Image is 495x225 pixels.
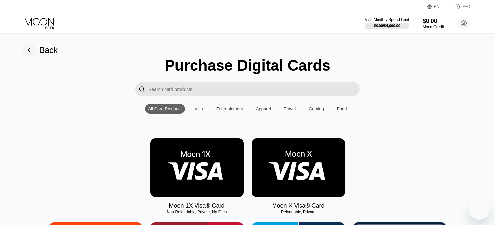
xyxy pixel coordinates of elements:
div: Visa Monthly Spend Limit$0.00/$4,000.00 [365,17,409,29]
div: Entertainment [216,106,243,111]
div: Moon X Visa® Card [272,202,324,209]
div: All Card Products [145,104,185,114]
div: Apparel [256,106,271,111]
div: Purchase Digital Cards [165,56,330,74]
div: Food [334,104,350,114]
div: Travel [284,106,296,111]
div: Food [337,106,347,111]
div: $0.00Moon Credit [423,18,444,29]
div: EN [434,4,440,9]
div:  [139,85,145,93]
div: Gaming [309,106,324,111]
div: Entertainment [213,104,246,114]
div: Apparel [253,104,274,114]
div: Back [39,45,58,55]
div: Back [22,43,58,56]
div: $0.00 [423,18,444,25]
iframe: Knop om het berichtenvenster te openen [469,199,490,220]
div: Gaming [305,104,327,114]
input: Search card products [148,82,360,96]
div: $0.00 / $4,000.00 [374,24,400,28]
div: Visa [195,106,203,111]
div: FAQ [462,4,470,9]
div: Non-Reloadable, Private, No Fees [150,210,244,214]
div: Visa [192,104,206,114]
div: Moon Credit [423,25,444,29]
div: Moon 1X Visa® Card [169,202,224,209]
div: EN [427,3,447,10]
div: All Card Products [148,106,182,111]
div: Reloadable, Private [252,210,345,214]
div: Travel [281,104,299,114]
div:  [135,82,148,96]
div: Visa Monthly Spend Limit [365,17,409,22]
div: FAQ [447,3,470,10]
